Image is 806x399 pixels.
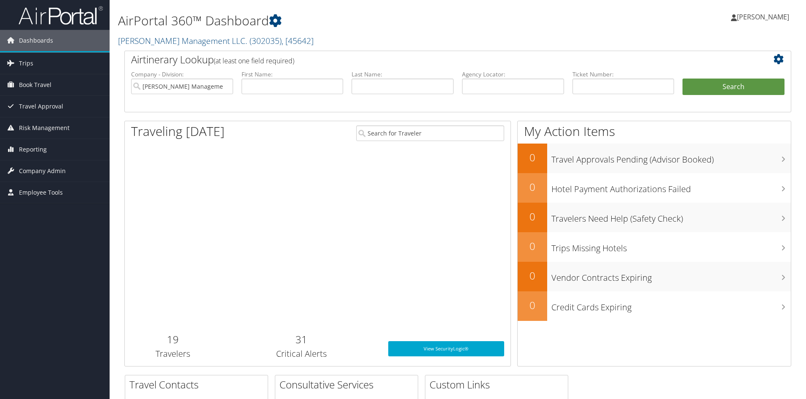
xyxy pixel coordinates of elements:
label: Agency Locator: [462,70,564,79]
label: Last Name: [352,70,454,79]
span: Book Travel [19,74,51,95]
span: Travel Approval [19,96,63,117]
span: , [ 45642 ] [282,35,314,46]
h2: 0 [518,298,547,312]
h3: Credit Cards Expiring [551,297,791,313]
button: Search [682,79,785,95]
label: Ticket Number: [572,70,674,79]
img: airportal-logo.png [19,5,103,25]
h3: Vendor Contracts Expiring [551,268,791,284]
span: Employee Tools [19,182,63,203]
h2: 0 [518,180,547,194]
a: 0Trips Missing Hotels [518,232,791,262]
span: Trips [19,53,33,74]
a: 0Hotel Payment Authorizations Failed [518,173,791,203]
a: 0Travelers Need Help (Safety Check) [518,203,791,232]
h2: Custom Links [430,377,568,392]
span: Risk Management [19,117,70,138]
span: Reporting [19,139,47,160]
h3: Hotel Payment Authorizations Failed [551,179,791,195]
h3: Travel Approvals Pending (Advisor Booked) [551,149,791,166]
h2: 0 [518,239,547,253]
h2: 0 [518,269,547,283]
a: 0Vendor Contracts Expiring [518,262,791,291]
span: Company Admin [19,160,66,182]
h1: AirPortal 360™ Dashboard [118,12,571,30]
h2: 0 [518,150,547,165]
span: ( 302035 ) [250,35,282,46]
a: View SecurityLogic® [388,341,504,356]
input: Search for Traveler [356,125,504,141]
a: 0Travel Approvals Pending (Advisor Booked) [518,144,791,173]
a: [PERSON_NAME] Management LLC. [118,35,314,46]
h2: Consultative Services [279,377,418,392]
a: [PERSON_NAME] [731,4,798,30]
h3: Travelers Need Help (Safety Check) [551,209,791,225]
h1: My Action Items [518,122,791,140]
span: [PERSON_NAME] [737,12,789,22]
h2: Airtinerary Lookup [131,52,729,67]
h3: Travelers [131,348,215,360]
h1: Traveling [DATE] [131,122,225,140]
h2: 19 [131,332,215,347]
a: 0Credit Cards Expiring [518,291,791,321]
span: Dashboards [19,30,53,51]
h2: 31 [228,332,376,347]
label: Company - Division: [131,70,233,79]
h3: Critical Alerts [228,348,376,360]
label: First Name: [242,70,344,79]
h2: 0 [518,209,547,224]
h2: Travel Contacts [129,377,268,392]
span: (at least one field required) [214,56,294,65]
h3: Trips Missing Hotels [551,238,791,254]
